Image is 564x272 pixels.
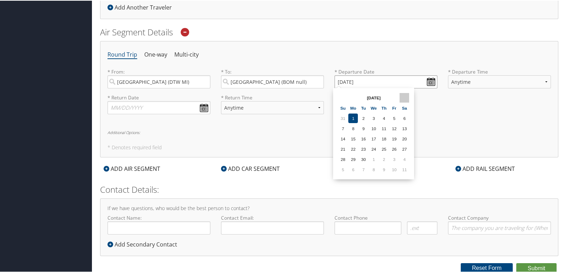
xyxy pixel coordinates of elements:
div: ADD AIR SEGMENT [100,164,164,172]
input: City or Airport Code [221,75,324,88]
td: 25 [379,144,389,153]
label: * Departure Time [448,68,551,93]
td: 24 [369,144,378,153]
h6: Additional Options: [107,130,551,134]
td: 5 [389,113,399,122]
td: 21 [338,144,348,153]
input: Contact Name: [107,221,210,234]
td: 19 [389,133,399,143]
li: One-way [144,48,167,60]
div: Add Secondary Contact [107,239,181,248]
td: 2 [359,113,368,122]
td: 14 [338,133,348,143]
input: Contact Company [448,221,551,234]
label: * Return Date [107,93,210,100]
label: * To: [221,68,324,88]
td: 11 [400,164,409,174]
td: 18 [379,133,389,143]
td: 3 [369,113,378,122]
select: * Departure Time [448,75,551,88]
th: Su [338,103,348,112]
td: 9 [379,164,389,174]
td: 10 [389,164,399,174]
label: * From: [107,68,210,88]
td: 27 [400,144,409,153]
td: 8 [369,164,378,174]
label: * Return Time [221,93,324,100]
div: Add Another Traveler [107,2,175,11]
td: 13 [400,123,409,133]
td: 7 [338,123,348,133]
th: Th [379,103,389,112]
td: 17 [369,133,378,143]
td: 7 [359,164,368,174]
td: 28 [338,154,348,163]
td: 1 [348,113,358,122]
th: Mo [348,103,358,112]
td: 5 [338,164,348,174]
td: 6 [348,164,358,174]
h2: Contact Details: [100,183,558,195]
td: 8 [348,123,358,133]
input: MM/DD/YYYY [335,75,437,88]
h5: * Denotes required field [107,144,551,149]
td: 20 [400,133,409,143]
td: 2 [379,154,389,163]
input: City or Airport Code [107,75,210,88]
td: 3 [389,154,399,163]
label: * Departure Date [335,68,437,75]
td: 1 [369,154,378,163]
li: Round Trip [107,48,137,60]
td: 9 [359,123,368,133]
h2: Air Segment Details [100,25,558,37]
td: 4 [379,113,389,122]
td: 10 [369,123,378,133]
div: ADD RAIL SEGMENT [452,164,518,172]
td: 6 [400,113,409,122]
div: ADD CAR SEGMENT [217,164,283,172]
h4: If we have questions, who would be the best person to contact? [107,205,551,210]
th: [DATE] [348,92,399,102]
td: 4 [400,154,409,163]
label: Contact Phone [335,214,437,221]
td: 22 [348,144,358,153]
td: 15 [348,133,358,143]
input: Contact Email: [221,221,324,234]
label: Contact Name: [107,214,210,234]
td: 11 [379,123,389,133]
td: 26 [389,144,399,153]
td: 23 [359,144,368,153]
th: Tu [359,103,368,112]
th: Sa [400,103,409,112]
li: Multi-city [174,48,199,60]
label: Contact Company [448,214,551,234]
label: Contact Email: [221,214,324,234]
td: 29 [348,154,358,163]
input: .ext [407,221,437,234]
td: 31 [338,113,348,122]
td: 12 [389,123,399,133]
th: Fr [389,103,399,112]
input: MM/DD/YYYY [107,100,210,114]
td: 16 [359,133,368,143]
td: 30 [359,154,368,163]
th: We [369,103,378,112]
